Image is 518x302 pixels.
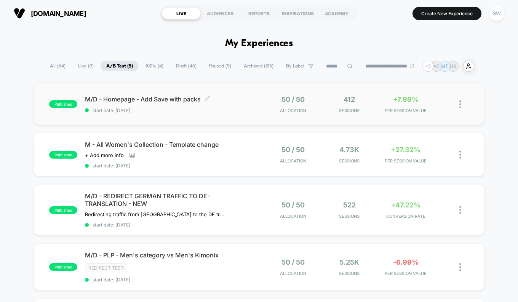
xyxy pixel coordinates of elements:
[323,158,376,164] span: Sessions
[225,38,293,49] h1: My Experiences
[379,158,432,164] span: PER SESSION VALUE
[323,108,376,113] span: Sessions
[49,100,77,108] span: published
[201,7,240,19] div: AUDIENCES
[323,214,376,219] span: Sessions
[317,7,356,19] div: ACADEMY
[101,61,139,71] span: A/B Test ( 5 )
[72,61,99,71] span: Live ( 9 )
[280,271,306,276] span: Allocation
[344,95,355,103] span: 412
[11,7,88,19] button: [DOMAIN_NAME]
[441,63,448,69] p: MT
[280,108,306,113] span: Allocation
[459,151,461,159] img: close
[459,100,461,108] img: close
[459,206,461,214] img: close
[85,108,259,113] span: start date: [DATE]
[238,61,279,71] span: Archived ( 135 )
[281,95,305,103] span: 50 / 50
[410,64,414,68] img: end
[391,201,420,209] span: +47.22%
[422,61,433,72] div: + 5
[379,214,432,219] span: CONVERSION RATE
[44,61,71,71] span: All ( 64 )
[412,7,481,20] button: Create New Experience
[240,7,278,19] div: REPORTS
[450,63,456,69] p: HB
[85,251,259,259] span: M/D - PLP - Men's category vs Men's Kimonix
[85,152,124,158] span: + Add more info
[162,7,201,19] div: LIVE
[85,222,259,228] span: start date: [DATE]
[459,263,461,271] img: close
[31,10,86,18] span: [DOMAIN_NAME]
[487,6,507,21] button: SW
[49,206,77,214] span: published
[393,95,419,103] span: +7.99%
[281,258,305,266] span: 50 / 50
[85,141,259,148] span: M - All Women's Collection - Template change
[393,258,419,266] span: -6.99%
[278,7,317,19] div: INSPIRATIONS
[203,61,237,71] span: Paused ( 9 )
[489,6,504,21] div: SW
[14,8,25,19] img: Visually logo
[49,263,77,271] span: published
[280,158,306,164] span: Allocation
[49,151,77,159] span: published
[379,108,432,113] span: PER SESSION VALUE
[170,61,202,71] span: Draft ( 46 )
[379,271,432,276] span: PER SESSION VALUE
[281,146,305,154] span: 50 / 50
[280,214,306,219] span: Allocation
[85,263,127,272] span: Redirect Test
[433,63,439,69] p: AF
[339,258,359,266] span: 5.25k
[85,163,259,169] span: start date: [DATE]
[286,63,304,69] span: By Label
[85,211,226,217] span: Redirecting traffic from [GEOGRAPHIC_DATA] to the DE translation of the website.
[140,61,169,71] span: 100% ( 4 )
[85,277,259,283] span: start date: [DATE]
[339,146,359,154] span: 4.73k
[85,95,259,103] span: M/D - Homepage - Add Save with packs
[323,271,376,276] span: Sessions
[281,201,305,209] span: 50 / 50
[391,146,420,154] span: +27.32%
[85,192,259,207] span: M/D - REDIRECT GERMAN TRAFFIC TO DE-TRANSLATION - NEW
[343,201,356,209] span: 522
